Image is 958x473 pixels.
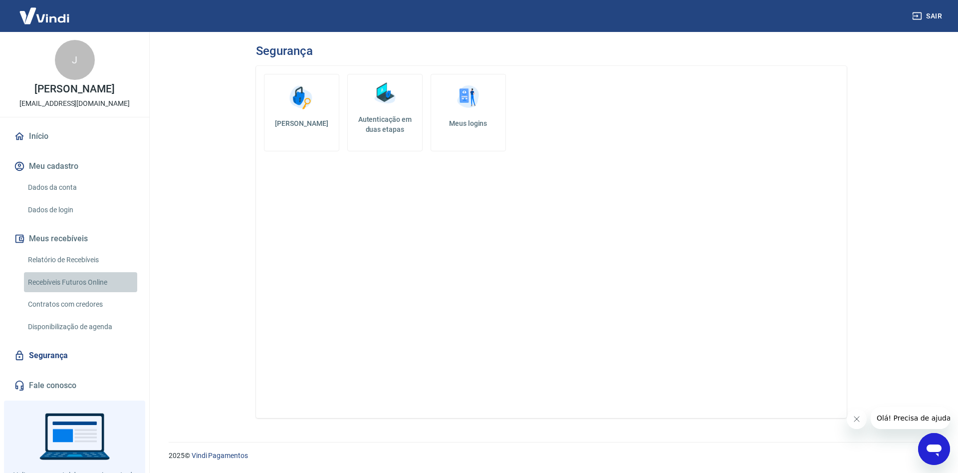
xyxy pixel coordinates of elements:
[370,78,400,108] img: Autenticação em duas etapas
[918,433,950,465] iframe: Botão para abrir a janela de mensagens
[24,294,137,315] a: Contratos com credores
[12,155,137,177] button: Meu cadastro
[192,452,248,460] a: Vindi Pagamentos
[24,200,137,220] a: Dados de login
[439,118,497,128] h5: Meus logins
[871,407,950,429] iframe: Mensagem da empresa
[12,375,137,397] a: Fale conosco
[12,0,77,31] img: Vindi
[352,114,418,134] h5: Autenticação em duas etapas
[12,125,137,147] a: Início
[847,409,867,429] iframe: Fechar mensagem
[453,82,483,112] img: Meus logins
[272,118,331,128] h5: [PERSON_NAME]
[24,272,137,293] a: Recebíveis Futuros Online
[55,40,95,80] div: J
[12,345,137,367] a: Segurança
[347,74,423,151] a: Autenticação em duas etapas
[286,82,316,112] img: Alterar senha
[24,317,137,337] a: Disponibilização de agenda
[34,84,114,94] p: [PERSON_NAME]
[24,177,137,198] a: Dados da conta
[6,7,84,15] span: Olá! Precisa de ajuda?
[431,74,506,151] a: Meus logins
[12,228,137,250] button: Meus recebíveis
[910,7,946,25] button: Sair
[24,250,137,270] a: Relatório de Recebíveis
[169,451,934,461] p: 2025 ©
[264,74,339,151] a: [PERSON_NAME]
[19,98,130,109] p: [EMAIL_ADDRESS][DOMAIN_NAME]
[256,44,312,58] h3: Segurança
